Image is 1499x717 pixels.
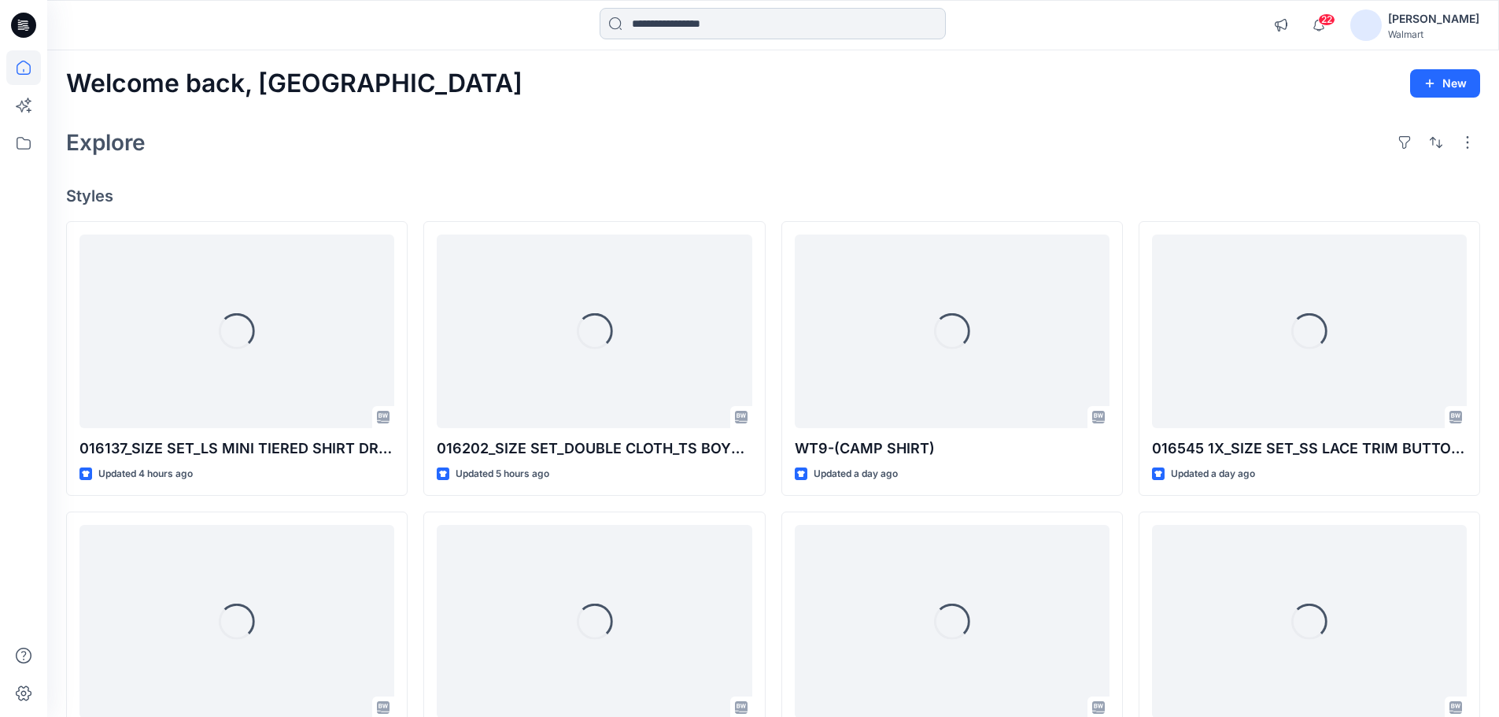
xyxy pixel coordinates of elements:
h4: Styles [66,187,1480,205]
div: [PERSON_NAME] [1388,9,1479,28]
p: 016137_SIZE SET_LS MINI TIERED SHIRT DRESS [79,438,394,460]
p: 016202_SIZE SET_DOUBLE CLOTH_TS BOYFRIEND SHIRT [437,438,751,460]
div: Walmart [1388,28,1479,40]
span: 22 [1318,13,1335,26]
p: Updated a day ago [1171,466,1255,482]
p: Updated 4 hours ago [98,466,193,482]
p: WT9-(CAMP SHIRT) [795,438,1109,460]
h2: Explore [66,130,146,155]
button: New [1410,69,1480,98]
p: Updated a day ago [814,466,898,482]
h2: Welcome back, [GEOGRAPHIC_DATA] [66,69,522,98]
img: avatar [1350,9,1382,41]
p: 016545 1X_SIZE SET_SS LACE TRIM BUTTON DOWN TOP [1152,438,1467,460]
p: Updated 5 hours ago [456,466,549,482]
